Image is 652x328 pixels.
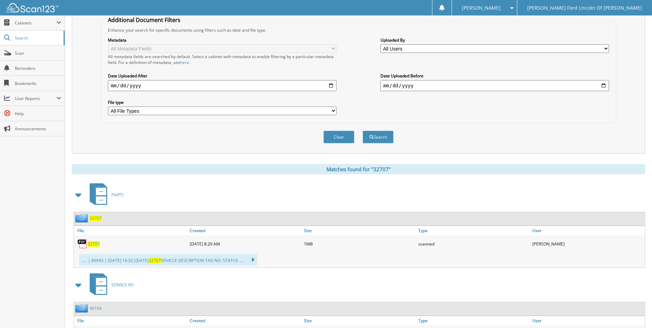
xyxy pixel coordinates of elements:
button: Search [363,131,394,143]
a: Size [302,316,416,325]
label: Date Uploaded Before [380,73,609,79]
div: Matches found for "32707" [72,164,645,174]
img: scan123-logo-white.svg [7,3,58,12]
span: Announcements [15,126,61,132]
label: File type [108,99,336,105]
span: PARTS [111,192,124,198]
div: All metadata fields are searched by default. Select a cabinet with metadata to enable filtering b... [108,54,336,65]
label: Metadata [108,37,336,43]
a: Size [302,226,416,235]
span: 32707 [149,258,161,263]
div: ..... | 80943 | [DATE] 16:32|[DATE] VEHICLE DESCRIPTION TAG NO. STATUS .... [79,254,257,266]
a: Created [188,316,302,325]
span: SERVICE RO [111,282,134,288]
span: Bookmarks [15,80,61,86]
a: Type [417,226,531,235]
div: scanned [417,237,531,251]
div: [PERSON_NAME] [531,237,645,251]
a: Created [188,226,302,235]
a: Type [417,316,531,325]
iframe: Chat Widget [618,295,652,328]
a: 96104 [90,305,102,311]
span: Cabinets [15,20,56,26]
span: [PERSON_NAME] Ford Lincoln Of [PERSON_NAME] [527,6,642,10]
a: PARTS [86,181,124,208]
img: folder2.png [75,304,90,313]
input: end [380,80,609,91]
span: Help [15,111,61,117]
a: 32707 [90,215,102,221]
a: User [531,226,645,235]
legend: Additional Document Filters [104,16,184,24]
img: PDF.png [77,239,88,249]
span: Search [15,35,60,41]
div: 1MB [302,237,416,251]
a: File [74,316,188,325]
button: Clear [323,131,354,143]
div: Enhance your search for specific documents using filters such as date and file type. [104,27,612,33]
a: File [74,226,188,235]
label: Uploaded By [380,37,609,43]
label: Date Uploaded After [108,73,336,79]
a: 32707 [88,241,100,247]
div: [DATE] 8:29 AM [188,237,302,251]
span: User Reports [15,96,56,101]
span: Scan [15,50,61,56]
a: User [531,316,645,325]
span: Reminders [15,65,61,71]
img: folder2.png [75,214,90,222]
input: start [108,80,336,91]
a: SERVICE RO [86,271,134,298]
a: here [180,59,189,65]
span: [PERSON_NAME] [462,6,500,10]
